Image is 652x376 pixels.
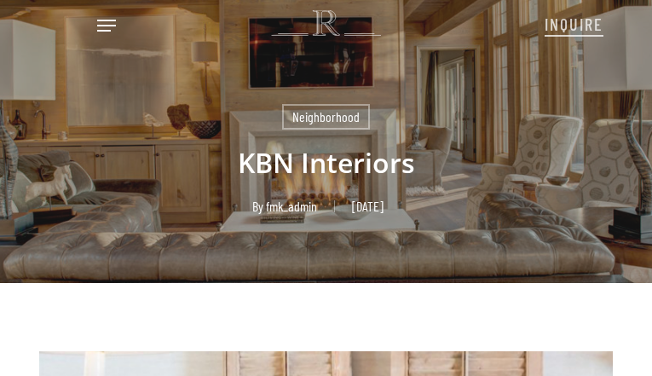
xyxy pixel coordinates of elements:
h1: KBN Interiors [39,130,613,196]
span: INQUIRE [545,14,603,34]
span: By [252,200,263,212]
a: INQUIRE [545,5,603,41]
span: [DATE] [334,200,401,212]
a: fmk_admin [266,198,317,214]
a: Neighborhood [282,104,370,130]
a: Navigation Menu [97,17,116,34]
